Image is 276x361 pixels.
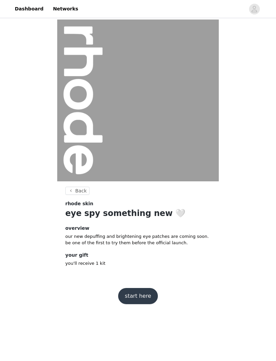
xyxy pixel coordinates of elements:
[11,1,47,16] a: Dashboard
[57,20,219,181] img: campaign image
[65,187,90,195] button: Back
[49,1,82,16] a: Networks
[65,207,211,219] h1: eye spy something new 🤍
[251,4,257,14] div: avatar
[65,200,93,207] span: rhode skin
[65,233,211,246] p: our new depuffing and brightening eye patches are coming soon. be one of the first to try them be...
[118,288,158,304] button: start here
[65,252,211,259] h4: your gift
[65,260,211,267] p: you'll receive 1 kit
[65,225,211,232] h4: overview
